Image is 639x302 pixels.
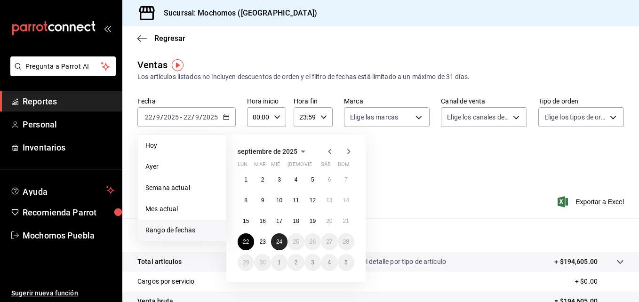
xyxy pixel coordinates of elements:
abbr: 26 de septiembre de 2025 [310,238,316,245]
abbr: 16 de septiembre de 2025 [259,218,265,224]
p: + $194,605.00 [554,257,598,267]
abbr: 28 de septiembre de 2025 [343,238,349,245]
abbr: 13 de septiembre de 2025 [326,197,332,204]
button: 2 de octubre de 2025 [288,254,304,271]
button: 19 de septiembre de 2025 [304,213,321,230]
abbr: 21 de septiembre de 2025 [343,218,349,224]
button: 30 de septiembre de 2025 [254,254,271,271]
button: 10 de septiembre de 2025 [271,192,288,209]
abbr: 5 de octubre de 2025 [344,259,348,266]
button: 20 de septiembre de 2025 [321,213,337,230]
button: 4 de septiembre de 2025 [288,171,304,188]
label: Fecha [137,98,236,104]
span: / [160,113,163,121]
abbr: 19 de septiembre de 2025 [310,218,316,224]
label: Hora fin [294,98,333,104]
span: Elige los tipos de orden [544,112,607,122]
abbr: lunes [238,161,248,171]
a: Pregunta a Parrot AI [7,68,116,78]
span: Semana actual [145,183,218,193]
span: / [153,113,156,121]
button: 14 de septiembre de 2025 [338,192,354,209]
input: ---- [202,113,218,121]
button: 1 de septiembre de 2025 [238,171,254,188]
span: Rango de fechas [145,225,218,235]
label: Marca [344,98,430,104]
p: + $0.00 [575,277,624,286]
span: - [180,113,182,121]
h3: Sucursal: Mochomos ([GEOGRAPHIC_DATA]) [156,8,317,19]
button: Exportar a Excel [559,196,624,207]
label: Hora inicio [247,98,286,104]
img: Tooltip marker [172,59,184,71]
button: 24 de septiembre de 2025 [271,233,288,250]
abbr: 30 de septiembre de 2025 [259,259,265,266]
button: 17 de septiembre de 2025 [271,213,288,230]
span: / [192,113,194,121]
label: Canal de venta [441,98,527,104]
input: -- [183,113,192,121]
abbr: 4 de octubre de 2025 [327,259,331,266]
abbr: 8 de septiembre de 2025 [244,197,248,204]
span: Inventarios [23,141,114,154]
span: / [200,113,202,121]
button: open_drawer_menu [104,24,111,32]
button: 9 de septiembre de 2025 [254,192,271,209]
button: septiembre de 2025 [238,146,309,157]
button: 1 de octubre de 2025 [271,254,288,271]
abbr: 1 de octubre de 2025 [278,259,281,266]
button: 11 de septiembre de 2025 [288,192,304,209]
abbr: 25 de septiembre de 2025 [293,238,299,245]
button: 6 de septiembre de 2025 [321,171,337,188]
abbr: 3 de octubre de 2025 [311,259,314,266]
button: 8 de septiembre de 2025 [238,192,254,209]
abbr: 12 de septiembre de 2025 [310,197,316,204]
div: Los artículos listados no incluyen descuentos de orden y el filtro de fechas está limitado a un m... [137,72,624,82]
button: 5 de septiembre de 2025 [304,171,321,188]
span: Elige las marcas [350,112,398,122]
button: 15 de septiembre de 2025 [238,213,254,230]
button: 7 de septiembre de 2025 [338,171,354,188]
button: 16 de septiembre de 2025 [254,213,271,230]
abbr: 29 de septiembre de 2025 [243,259,249,266]
abbr: 2 de octubre de 2025 [295,259,298,266]
span: Ayer [145,162,218,172]
span: Regresar [154,34,185,43]
abbr: 7 de septiembre de 2025 [344,176,348,183]
span: Elige los canales de venta [447,112,509,122]
div: Ventas [137,58,168,72]
abbr: viernes [304,161,312,171]
button: 5 de octubre de 2025 [338,254,354,271]
abbr: 6 de septiembre de 2025 [327,176,331,183]
abbr: 24 de septiembre de 2025 [276,238,282,245]
span: Recomienda Parrot [23,206,114,219]
button: 22 de septiembre de 2025 [238,233,254,250]
abbr: 11 de septiembre de 2025 [293,197,299,204]
span: Pregunta a Parrot AI [25,62,101,72]
input: ---- [163,113,179,121]
button: 3 de septiembre de 2025 [271,171,288,188]
abbr: 14 de septiembre de 2025 [343,197,349,204]
abbr: jueves [288,161,343,171]
button: 21 de septiembre de 2025 [338,213,354,230]
span: Mes actual [145,204,218,214]
span: Reportes [23,95,114,108]
abbr: 17 de septiembre de 2025 [276,218,282,224]
abbr: 5 de septiembre de 2025 [311,176,314,183]
span: Sugerir nueva función [11,288,114,298]
button: Pregunta a Parrot AI [10,56,116,76]
abbr: martes [254,161,265,171]
abbr: sábado [321,161,331,171]
button: 4 de octubre de 2025 [321,254,337,271]
abbr: domingo [338,161,350,171]
abbr: 18 de septiembre de 2025 [293,218,299,224]
span: Mochomos Puebla [23,229,114,242]
abbr: 23 de septiembre de 2025 [259,238,265,245]
button: 27 de septiembre de 2025 [321,233,337,250]
p: Cargos por servicio [137,277,195,286]
abbr: 15 de septiembre de 2025 [243,218,249,224]
abbr: 2 de septiembre de 2025 [261,176,264,183]
span: Personal [23,118,114,131]
abbr: miércoles [271,161,280,171]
